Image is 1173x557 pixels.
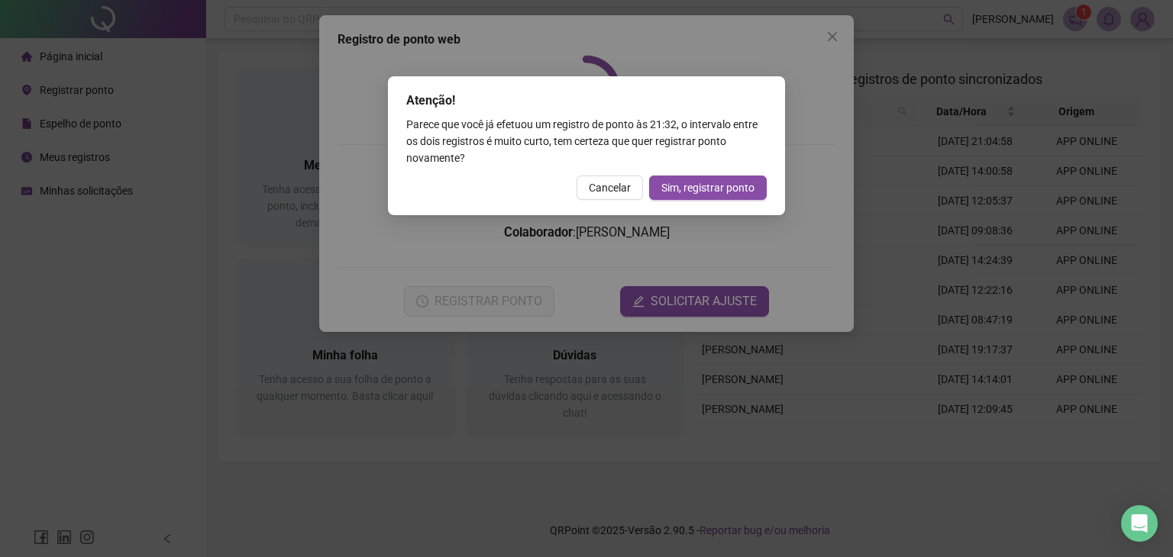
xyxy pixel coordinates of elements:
button: Sim, registrar ponto [649,175,767,200]
button: Cancelar [577,175,643,200]
span: Cancelar [589,179,631,196]
div: Open Intercom Messenger [1121,505,1158,542]
span: Sim, registrar ponto [661,179,755,196]
div: Parece que você já efetuou um registro de ponto às 21:32 , o intervalo entre os dois registros é ... [406,116,767,166]
div: Atenção! [406,92,767,110]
